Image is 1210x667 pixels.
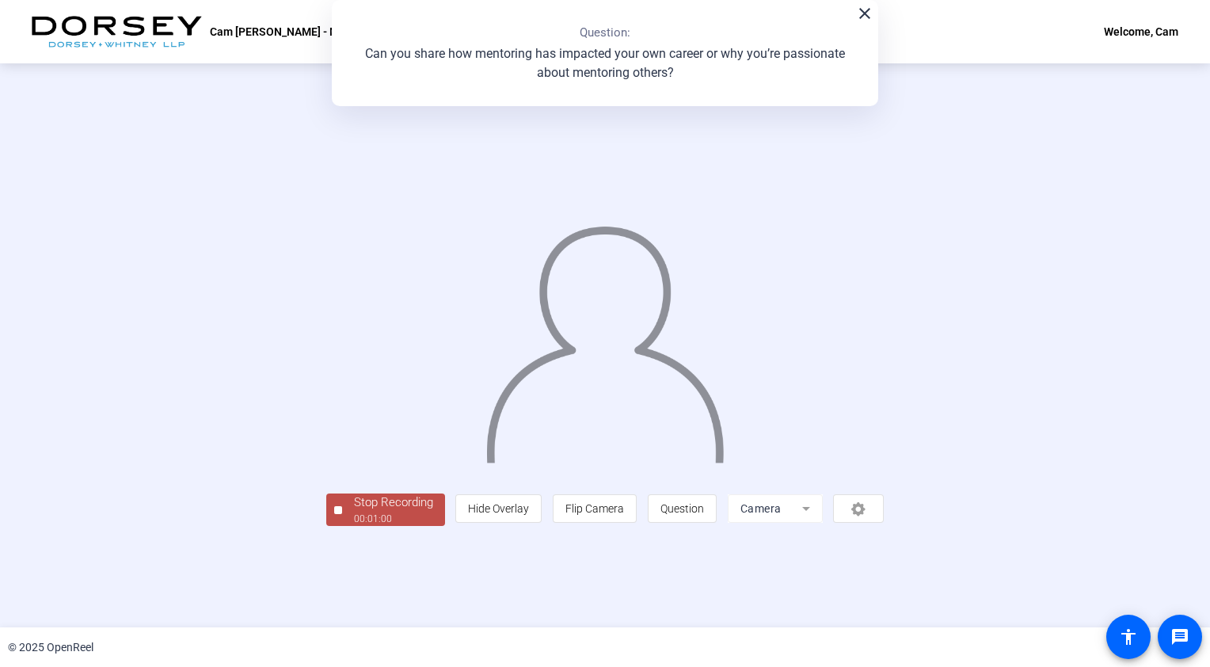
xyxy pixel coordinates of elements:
div: Stop Recording [354,494,433,512]
mat-icon: message [1170,627,1189,646]
mat-icon: accessibility [1119,627,1138,646]
img: OpenReel logo [32,16,202,48]
mat-icon: close [855,4,874,23]
button: Stop Recording00:01:00 [326,494,445,526]
span: Question [660,502,704,515]
span: Hide Overlay [468,502,529,515]
p: Question: [580,24,630,42]
p: Cam [PERSON_NAME] - Mentoring Testimonial [210,22,444,41]
img: overlay [485,212,726,463]
span: Flip Camera [565,502,624,515]
div: © 2025 OpenReel [8,639,93,656]
p: Can you share how mentoring has impacted your own career or why you’re passionate about mentoring... [348,44,862,82]
button: Flip Camera [553,494,637,523]
button: Question [648,494,717,523]
button: Hide Overlay [455,494,542,523]
div: Welcome, Cam [1104,22,1178,41]
div: 00:01:00 [354,512,433,526]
